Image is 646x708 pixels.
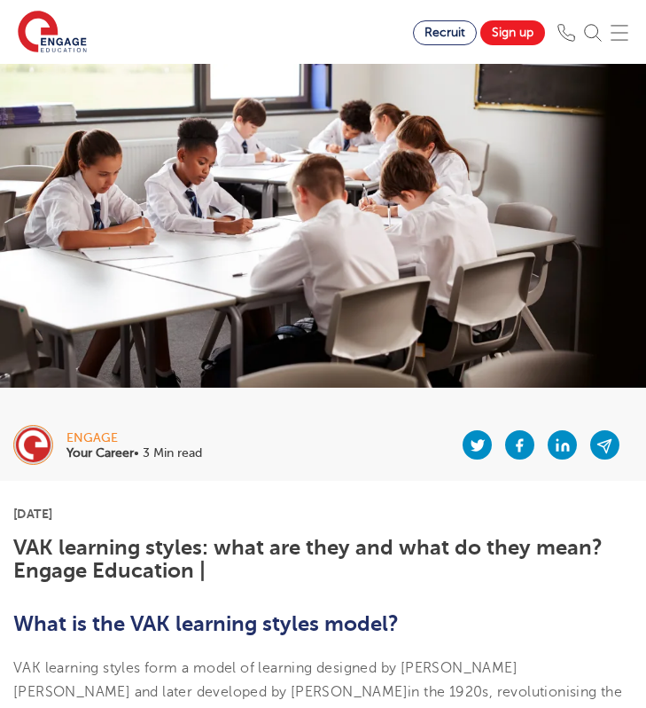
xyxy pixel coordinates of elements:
b: Your Career [66,446,134,460]
img: Mobile Menu [611,24,628,42]
div: engage [66,432,202,444]
span: Recruit [424,26,465,39]
p: [DATE] [13,507,633,520]
h1: VAK learning styles: what are they and what do they mean? Engage Education | [13,536,633,583]
b: What is the VAK learning styles model? [13,611,399,636]
a: Recruit [413,20,477,45]
img: Engage Education [18,11,87,55]
img: Search [584,24,602,42]
p: • 3 Min read [66,447,202,460]
a: Sign up [480,20,545,45]
img: Phone [557,24,575,42]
